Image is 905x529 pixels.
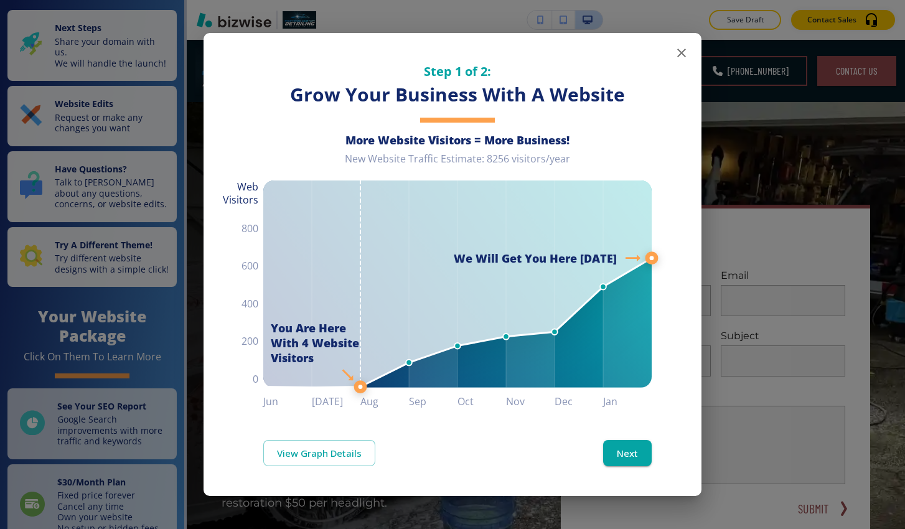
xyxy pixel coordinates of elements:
h6: Dec [555,393,603,410]
h6: Nov [506,393,555,410]
h3: Grow Your Business With A Website [263,82,652,108]
button: Next [603,440,652,466]
h6: Jan [603,393,652,410]
h6: Jun [263,393,312,410]
h5: Step 1 of 2: [263,63,652,80]
a: View Graph Details [263,440,375,466]
h6: Aug [360,393,409,410]
h6: More Website Visitors = More Business! [263,133,652,147]
h6: Oct [457,393,506,410]
div: New Website Traffic Estimate: 8256 visitors/year [263,152,652,176]
h6: Sep [409,393,457,410]
h6: [DATE] [312,393,360,410]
